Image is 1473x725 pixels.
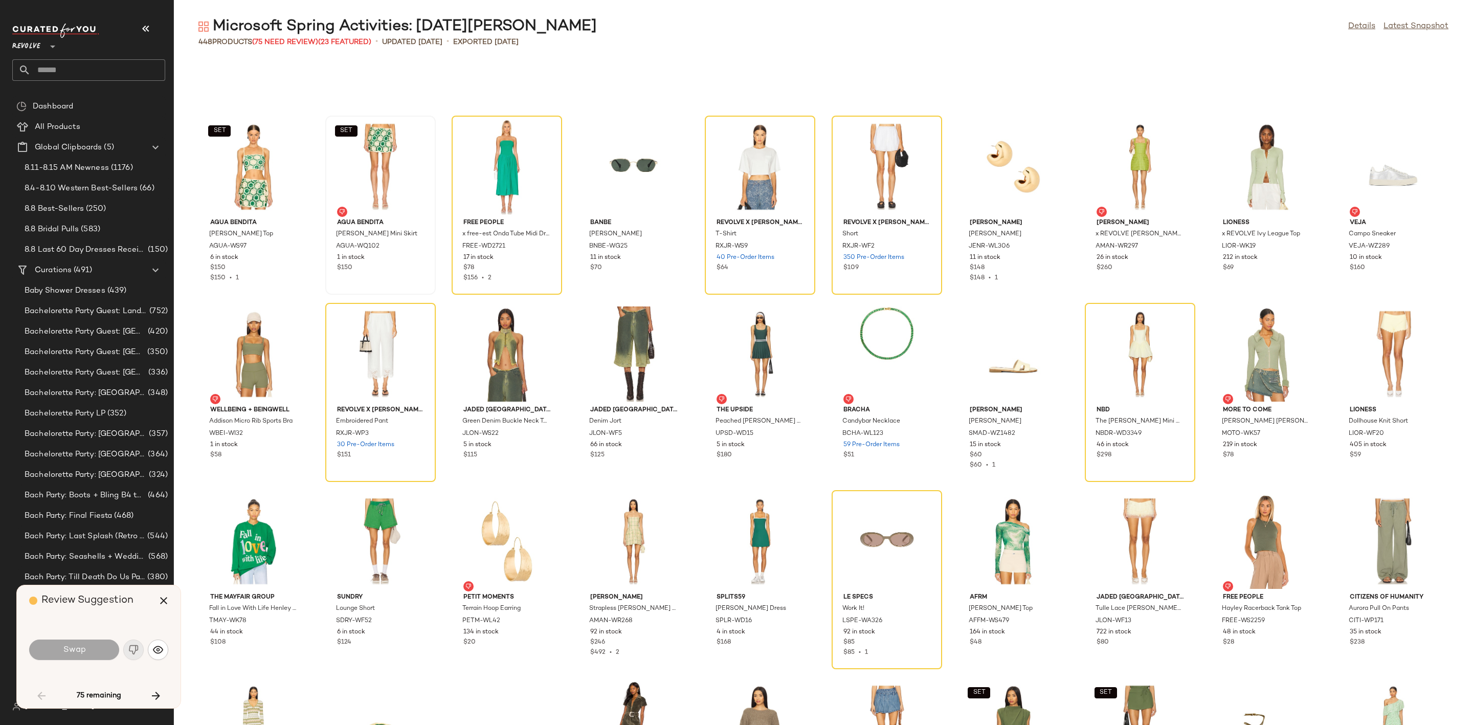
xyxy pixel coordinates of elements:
[339,209,345,215] img: svg%3e
[970,218,1057,228] span: [PERSON_NAME]
[145,346,168,358] span: (350)
[717,593,804,602] span: Splits59
[1096,242,1138,251] span: AMAN-WR297
[463,218,550,228] span: Free People
[995,275,998,281] span: 1
[1352,209,1358,215] img: svg%3e
[842,417,900,426] span: Candybar Necklace
[25,326,146,338] span: Bachelorette Party Guest: [GEOGRAPHIC_DATA]
[716,617,752,626] span: SPLR-WD16
[970,628,1005,637] span: 164 in stock
[462,230,549,239] span: x free-est Onda Tube Midi Dress
[25,346,145,358] span: Bachelorette Party Guest: [GEOGRAPHIC_DATA]
[153,645,163,655] img: svg%3e
[716,417,802,426] span: Peached [PERSON_NAME] Pleated Dress
[145,572,168,583] span: (380)
[329,306,432,402] img: RXJR-WP3_V1.jpg
[1096,604,1182,613] span: Tulle Lace [PERSON_NAME] Shorts
[589,242,628,251] span: BNBE-WG25
[1096,617,1131,626] span: JLON-WF13
[606,649,616,656] span: •
[329,494,432,589] img: SDRY-WF52_V1.jpg
[1225,396,1231,402] img: svg%3e
[16,101,27,112] img: svg%3e
[865,649,868,656] span: 1
[1095,687,1117,698] button: SET
[1349,242,1390,251] span: VEJA-WZ289
[336,242,380,251] span: AGUA-WQ102
[589,604,676,613] span: Strapless [PERSON_NAME] Skort Romper
[25,551,146,563] span: Bach Party: Seashells + Wedding Bells
[146,490,168,501] span: (464)
[462,617,500,626] span: PETM-WL42
[1350,218,1437,228] span: Veja
[202,306,305,402] img: WBEI-WI32_V1.jpg
[337,218,424,228] span: Agua Bendita
[77,691,121,700] span: 75 remaining
[488,275,492,281] span: 2
[210,441,238,450] span: 1 in stock
[1342,306,1445,402] img: LIOR-WF20_V1.jpg
[1350,441,1387,450] span: 405 in stock
[337,263,352,273] span: $150
[105,285,127,297] span: (439)
[210,451,221,460] span: $58
[138,183,154,194] span: (66)
[25,162,109,174] span: 8.11-8.15 AM Newness
[582,306,685,402] img: JLON-WF5_V1.jpg
[1096,417,1182,426] span: The [PERSON_NAME] Mini Dress
[1088,306,1192,402] img: NBDR-WD3349_V1.jpg
[616,649,619,656] span: 2
[970,263,985,273] span: $148
[842,230,858,239] span: Short
[337,406,424,415] span: REVOLVE x [PERSON_NAME]
[463,441,492,450] span: 5 in stock
[969,604,1033,613] span: [PERSON_NAME] Top
[463,451,477,460] span: $115
[25,531,145,542] span: Bach Party: Last Splash (Retro [GEOGRAPHIC_DATA])
[340,127,352,135] span: SET
[843,451,854,460] span: $51
[1342,119,1445,214] img: VEJA-WZ289_V1.jpg
[12,702,20,711] img: svg%3e
[970,462,982,469] span: $60
[455,494,559,589] img: PETM-WL42_V1.jpg
[969,429,1015,438] span: SMAD-WZ1482
[35,265,72,276] span: Curations
[210,263,226,273] span: $150
[1350,638,1365,647] span: $238
[210,253,238,262] span: 6 in stock
[209,617,247,626] span: TMAY-WK78
[843,441,900,450] span: 59 Pre-Order Items
[1349,429,1384,438] span: LIOR-WF20
[146,326,168,338] span: (420)
[590,218,677,228] span: Banbe
[843,649,855,656] span: $85
[1350,406,1437,415] span: LIONESS
[147,469,168,481] span: (324)
[25,285,105,297] span: Baby Shower Dresses
[843,218,930,228] span: REVOLVE x [PERSON_NAME]
[1223,638,1234,647] span: $28
[1350,253,1382,262] span: 10 in stock
[973,689,986,696] span: SET
[209,242,247,251] span: AGUA-WS97
[589,617,633,626] span: AMAN-WR268
[708,494,812,589] img: SPLR-WD16_V1.jpg
[590,638,605,647] span: $246
[25,490,146,501] span: Bach Party: Boots + Bling B4 the Ring
[716,604,786,613] span: [PERSON_NAME] Dress
[210,628,243,637] span: 44 in stock
[25,244,146,256] span: 8.8 Last 60 Day Dresses Receipts Best-Sellers
[590,649,606,656] span: $492
[1088,119,1192,214] img: AMAN-WR297_V1.jpg
[970,441,1001,450] span: 15 in stock
[970,406,1057,415] span: [PERSON_NAME]
[252,38,318,46] span: (75 Need Review)
[1350,593,1437,602] span: Citizens of Humanity
[1215,306,1318,402] img: MOTO-WK57_V1.jpg
[336,617,372,626] span: SDRY-WF52
[146,449,168,460] span: (364)
[212,396,218,402] img: svg%3e
[590,263,602,273] span: $70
